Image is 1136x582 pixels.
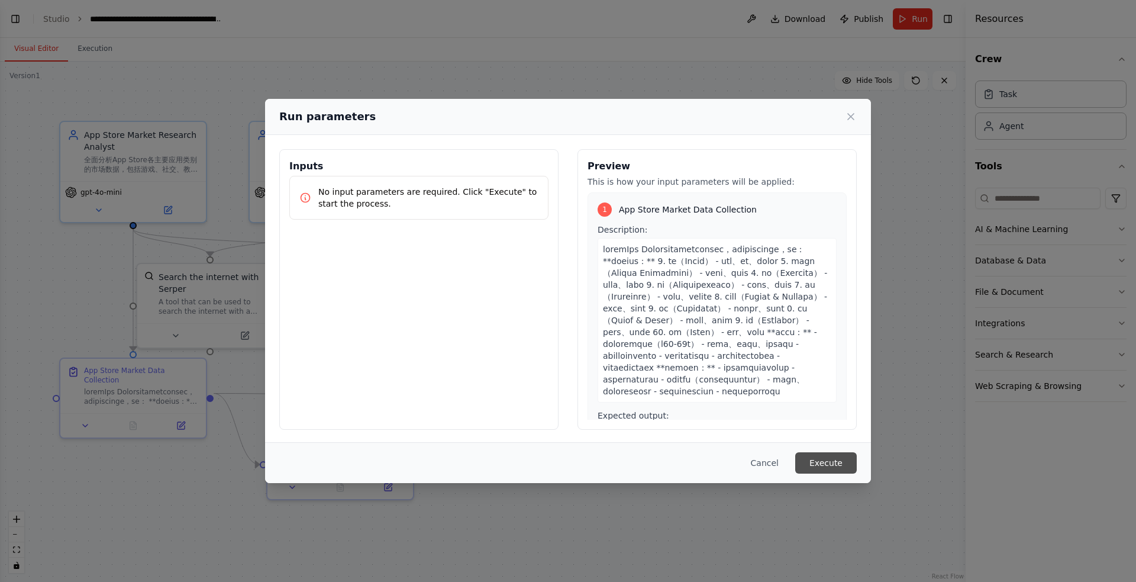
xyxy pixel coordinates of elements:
[318,186,538,210] p: No input parameters are required. Click "Execute" to start the process.
[741,452,788,474] button: Cancel
[598,225,647,234] span: Description:
[795,452,857,474] button: Execute
[588,159,847,173] h3: Preview
[598,411,669,420] span: Expected output:
[619,204,757,216] span: App Store Market Data Collection
[588,176,847,188] p: This is how your input parameters will be applied:
[289,159,548,173] h3: Inputs
[598,202,612,217] div: 1
[279,108,376,125] h2: Run parameters
[603,245,827,396] span: loremIps Dolorsitametconsec，adipiscinge，se： **doeius：** 9. te（Incid） - utl、et、dolor 5. magn（Aliqu...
